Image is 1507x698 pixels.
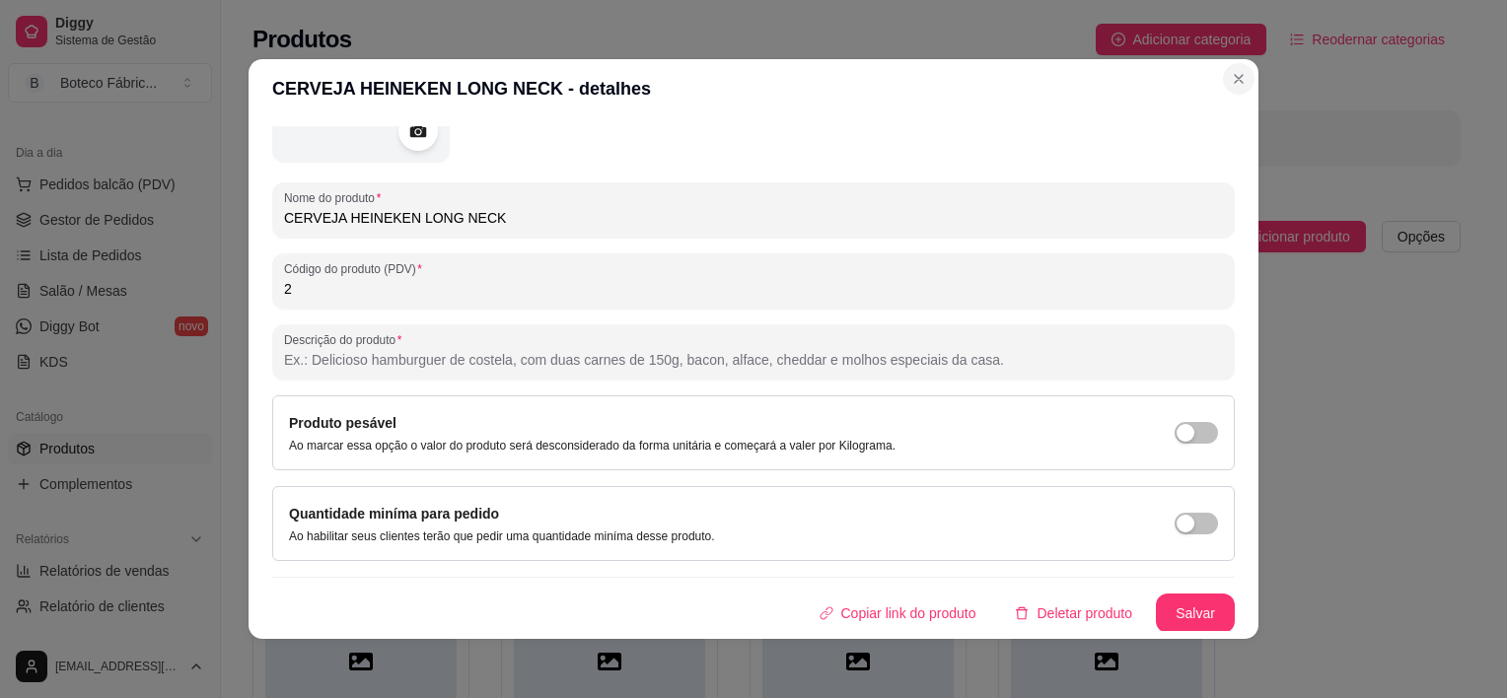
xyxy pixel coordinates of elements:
input: Descrição do produto [284,350,1223,370]
p: Ao habilitar seus clientes terão que pedir uma quantidade miníma desse produto. [289,528,715,544]
label: Quantidade miníma para pedido [289,506,499,522]
label: Nome do produto [284,189,388,206]
header: CERVEJA HEINEKEN LONG NECK - detalhes [249,59,1258,118]
button: Salvar [1156,593,1235,633]
input: Código do produto (PDV) [284,279,1223,299]
p: Ao marcar essa opção o valor do produto será desconsiderado da forma unitária e começará a valer ... [289,438,896,454]
span: delete [1015,606,1029,620]
label: Descrição do produto [284,331,408,348]
label: Código do produto (PDV) [284,260,429,277]
input: Nome do produto [284,208,1223,228]
label: Produto pesável [289,415,396,431]
button: deleteDeletar produto [999,593,1148,633]
button: Copiar link do produto [804,593,992,633]
button: Close [1223,63,1255,95]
